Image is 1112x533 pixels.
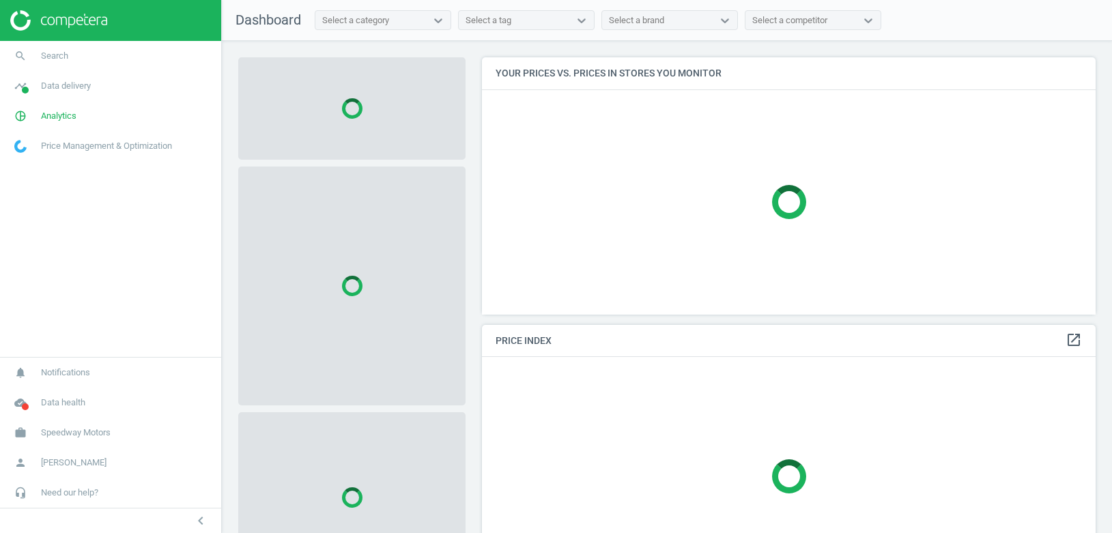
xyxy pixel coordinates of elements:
[184,512,218,530] button: chevron_left
[41,427,111,439] span: Speedway Motors
[609,14,664,27] div: Select a brand
[8,450,33,476] i: person
[41,50,68,62] span: Search
[193,513,209,529] i: chevron_left
[41,80,91,92] span: Data delivery
[8,390,33,416] i: cloud_done
[1066,332,1082,348] i: open_in_new
[14,140,27,153] img: wGWNvw8QSZomAAAAABJRU5ErkJggg==
[466,14,511,27] div: Select a tag
[482,57,1096,89] h4: Your prices vs. prices in stores you monitor
[322,14,389,27] div: Select a category
[10,10,107,31] img: ajHJNr6hYgQAAAAASUVORK5CYII=
[41,397,85,409] span: Data health
[41,366,90,379] span: Notifications
[1066,332,1082,349] a: open_in_new
[8,103,33,129] i: pie_chart_outlined
[236,12,301,28] span: Dashboard
[752,14,827,27] div: Select a competitor
[482,325,1096,357] h4: Price Index
[8,43,33,69] i: search
[8,420,33,446] i: work
[41,457,106,469] span: [PERSON_NAME]
[41,110,76,122] span: Analytics
[41,487,98,499] span: Need our help?
[8,73,33,99] i: timeline
[41,140,172,152] span: Price Management & Optimization
[8,360,33,386] i: notifications
[8,480,33,506] i: headset_mic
